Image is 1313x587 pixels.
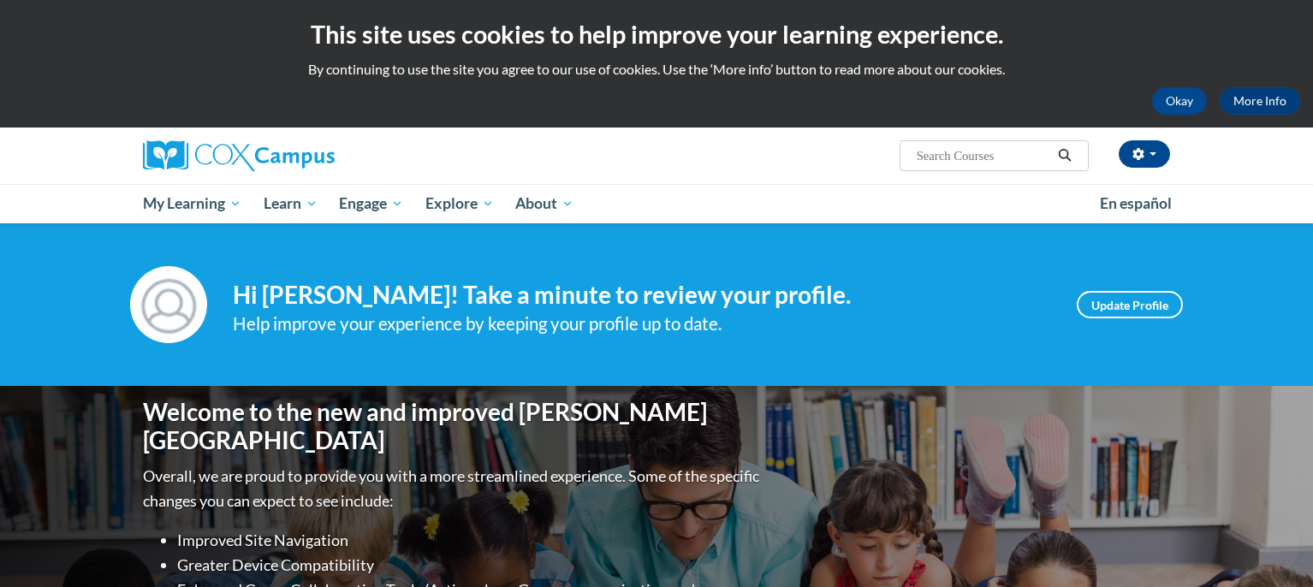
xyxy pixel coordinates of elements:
[339,193,403,214] span: Engage
[1220,87,1300,115] a: More Info
[143,140,335,171] img: Cox Campus
[425,193,494,214] span: Explore
[253,184,329,223] a: Learn
[130,266,207,343] img: Profile Image
[13,17,1300,51] h2: This site uses cookies to help improve your learning experience.
[177,528,763,553] li: Improved Site Navigation
[1119,140,1170,168] button: Account Settings
[328,184,414,223] a: Engage
[1100,194,1172,212] span: En español
[132,184,253,223] a: My Learning
[1245,519,1299,573] iframe: Button to launch messaging window
[505,184,585,223] a: About
[1052,145,1078,166] button: Search
[233,281,1051,310] h4: Hi [PERSON_NAME]! Take a minute to review your profile.
[264,193,318,214] span: Learn
[515,193,573,214] span: About
[233,310,1051,338] div: Help improve your experience by keeping your profile up to date.
[143,193,241,214] span: My Learning
[13,60,1300,79] p: By continuing to use the site you agree to our use of cookies. Use the ‘More info’ button to read...
[1077,291,1183,318] a: Update Profile
[143,398,763,455] h1: Welcome to the new and improved [PERSON_NAME][GEOGRAPHIC_DATA]
[414,184,505,223] a: Explore
[915,145,1052,166] input: Search Courses
[1152,87,1207,115] button: Okay
[143,140,468,171] a: Cox Campus
[143,464,763,513] p: Overall, we are proud to provide you with a more streamlined experience. Some of the specific cha...
[177,553,763,578] li: Greater Device Compatibility
[1089,186,1183,222] a: En español
[117,184,1196,223] div: Main menu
